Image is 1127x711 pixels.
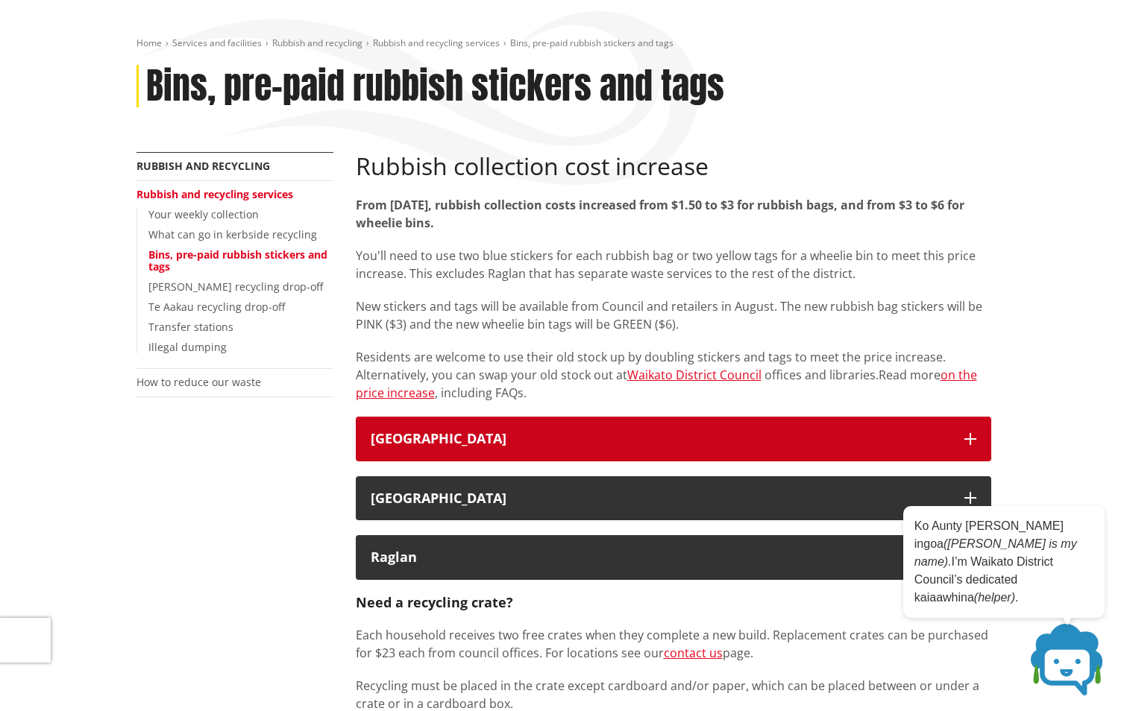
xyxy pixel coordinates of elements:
[148,247,327,274] a: Bins, pre-paid rubbish stickers and tags
[146,65,724,108] h1: Bins, pre-paid rubbish stickers and tags
[356,535,991,580] button: Raglan
[373,37,500,49] a: Rubbish and recycling services
[356,152,991,180] h2: Rubbish collection cost increase
[914,517,1093,607] p: Ko Aunty [PERSON_NAME] ingoa I’m Waikato District Council’s dedicated kaiaawhina .
[664,645,723,661] a: contact us
[136,159,270,173] a: Rubbish and recycling
[136,187,293,201] a: Rubbish and recycling services
[148,340,227,354] a: Illegal dumping
[356,626,991,662] p: Each household receives two free crates when they complete a new build. Replacement crates can be...
[148,300,285,314] a: Te Aakau recycling drop-off
[356,298,982,332] span: New stickers and tags will be available from Council and retailers in August. The new rubbish bag...
[172,37,262,49] a: Services and facilities
[510,37,674,49] span: Bins, pre-paid rubbish stickers and tags
[136,37,162,49] a: Home
[371,432,949,446] div: [GEOGRAPHIC_DATA]
[136,375,261,389] a: How to reduce our waste
[356,367,977,401] a: on the price increase
[148,207,259,221] a: Your weekly collection
[148,320,233,334] a: Transfer stations
[765,367,879,383] span: offices and libraries.
[356,197,964,231] strong: From [DATE], rubbish collection costs increased from $1.50 to $3 for rubbish bags, and from $3 to...
[371,491,949,506] div: [GEOGRAPHIC_DATA]
[148,227,317,241] a: What can go in kerbside recycling
[356,349,946,383] span: Residents are welcome to use their old stock up by doubling stickers and tags to meet the price i...
[272,37,362,49] a: Rubbish and recycling
[136,37,991,50] nav: breadcrumb
[356,593,513,611] strong: Need a recycling crate?
[356,417,991,461] button: [GEOGRAPHIC_DATA]
[356,348,991,402] p: Read more , including FAQs.
[627,367,762,383] a: Waikato District Council
[356,476,991,521] button: [GEOGRAPHIC_DATA]
[356,247,991,282] p: You'll need to use two blue stickers for each rubbish bag or two yellow tags for a wheelie bin to...
[914,537,1077,568] em: ([PERSON_NAME] is my name).
[974,591,1015,604] em: (helper)
[371,550,949,565] div: Raglan
[148,279,323,294] a: [PERSON_NAME] recycling drop-off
